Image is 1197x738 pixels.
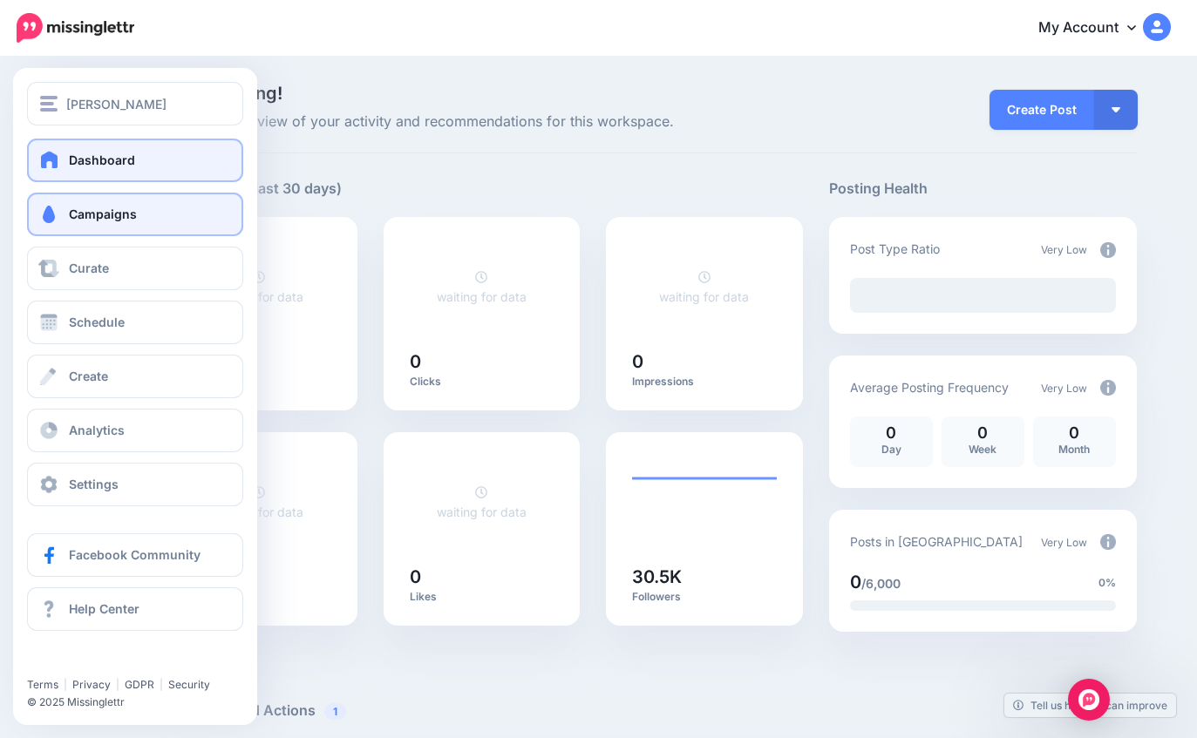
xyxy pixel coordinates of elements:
[850,239,940,259] p: Post Type Ratio
[859,425,924,441] p: 0
[27,587,243,631] a: Help Center
[27,247,243,290] a: Curate
[40,96,58,112] img: menu.png
[27,139,243,182] a: Dashboard
[1100,534,1116,550] img: info-circle-grey.png
[27,463,243,506] a: Settings
[990,90,1094,130] a: Create Post
[632,353,777,370] h5: 0
[187,590,331,604] p: Retweets
[17,13,134,43] img: Missinglettr
[1100,242,1116,258] img: info-circle-grey.png
[969,443,996,456] span: Week
[27,653,162,670] iframe: Twitter Follow Button
[410,375,554,389] p: Clicks
[214,269,303,304] a: waiting for data
[27,678,58,691] a: Terms
[27,301,243,344] a: Schedule
[72,678,111,691] a: Privacy
[1058,443,1090,456] span: Month
[160,700,1137,721] h5: Recommended Actions
[27,694,256,711] li: © 2025 Missinglettr
[160,111,803,133] span: Here's an overview of your activity and recommendations for this workspace.
[69,315,125,329] span: Schedule
[1112,107,1120,112] img: arrow-down-white.png
[27,533,243,577] a: Facebook Community
[214,484,303,519] a: waiting for data
[950,425,1016,441] p: 0
[27,193,243,236] a: Campaigns
[27,82,243,125] button: [PERSON_NAME]
[1068,679,1110,721] div: Open Intercom Messenger
[632,375,777,389] p: Impressions
[69,369,108,383] span: Create
[69,261,109,275] span: Curate
[1041,243,1087,256] span: Very Low
[27,355,243,398] a: Create
[168,678,210,691] a: Security
[850,377,1009,397] p: Average Posting Frequency
[632,568,777,586] h5: 30.5K
[437,484,527,519] a: waiting for data
[437,269,527,304] a: waiting for data
[1021,7,1171,50] a: My Account
[410,590,554,604] p: Likes
[829,178,1137,200] h5: Posting Health
[187,353,331,370] h5: 0
[69,547,201,562] span: Facebook Community
[659,269,749,304] a: waiting for data
[1041,536,1087,549] span: Very Low
[66,94,167,114] span: [PERSON_NAME]
[410,568,554,586] h5: 0
[125,678,154,691] a: GDPR
[187,375,331,389] p: Posts
[632,590,777,604] p: Followers
[1042,425,1107,441] p: 0
[410,353,554,370] h5: 0
[187,568,331,586] h5: 0
[160,678,163,691] span: |
[1098,574,1116,592] span: 0%
[69,207,137,221] span: Campaigns
[69,601,139,616] span: Help Center
[69,423,125,437] span: Analytics
[69,152,135,167] span: Dashboard
[64,678,67,691] span: |
[69,477,119,491] span: Settings
[116,678,119,691] span: |
[1100,380,1116,396] img: info-circle-grey.png
[850,572,861,592] span: 0
[1004,694,1176,717] a: Tell us how we can improve
[850,531,1023,552] p: Posts in [GEOGRAPHIC_DATA]
[324,703,346,720] span: 1
[861,576,901,591] span: /6,000
[881,443,901,456] span: Day
[1041,382,1087,395] span: Very Low
[27,409,243,452] a: Analytics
